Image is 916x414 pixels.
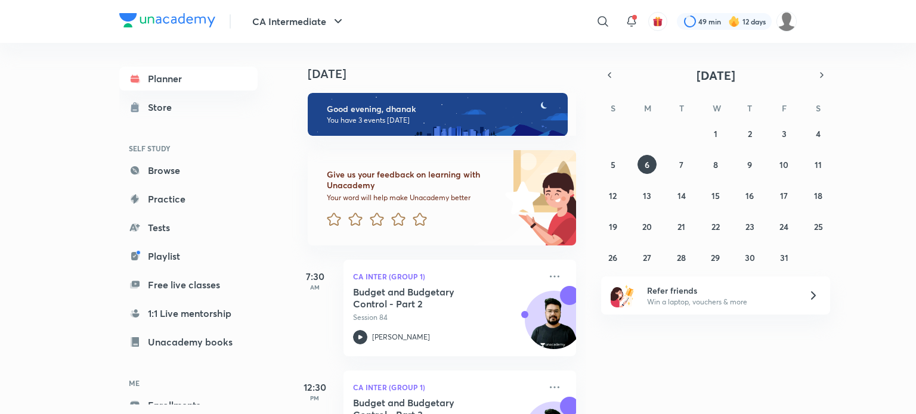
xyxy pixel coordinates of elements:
abbr: October 26, 2025 [608,252,617,263]
abbr: October 31, 2025 [780,252,788,263]
abbr: October 22, 2025 [711,221,720,232]
abbr: October 2, 2025 [748,128,752,139]
h5: 7:30 [291,269,339,284]
abbr: October 20, 2025 [642,221,652,232]
button: October 9, 2025 [740,155,759,174]
p: AM [291,284,339,291]
abbr: October 24, 2025 [779,221,788,232]
img: referral [611,284,635,307]
button: October 13, 2025 [638,186,657,205]
p: CA Inter (Group 1) [353,269,540,284]
button: October 18, 2025 [809,186,828,205]
abbr: Friday [782,102,787,114]
button: October 12, 2025 [604,186,623,205]
img: Avatar [525,297,583,354]
abbr: October 1, 2025 [714,128,717,139]
button: October 8, 2025 [706,155,725,174]
img: dhanak [776,11,797,32]
h5: 12:30 [291,380,339,394]
h6: Give us your feedback on learning with Unacademy [327,169,501,191]
button: October 23, 2025 [740,217,759,236]
button: October 15, 2025 [706,186,725,205]
a: Playlist [119,244,258,268]
abbr: October 9, 2025 [747,159,752,170]
a: 1:1 Live mentorship [119,301,258,325]
button: October 26, 2025 [604,248,623,267]
abbr: October 25, 2025 [814,221,823,232]
abbr: Tuesday [679,102,684,114]
button: October 3, 2025 [775,124,794,143]
button: avatar [648,12,667,31]
abbr: October 14, 2025 [677,190,686,201]
abbr: October 6, 2025 [645,159,649,170]
button: October 25, 2025 [809,217,828,236]
button: October 27, 2025 [638,248,657,267]
img: streak [728,15,740,27]
button: CA Intermediate [245,10,352,33]
p: [PERSON_NAME] [372,332,430,343]
button: October 10, 2025 [775,155,794,174]
button: October 30, 2025 [740,248,759,267]
abbr: October 12, 2025 [609,190,617,201]
abbr: October 8, 2025 [713,159,718,170]
h6: Refer friends [647,284,794,297]
abbr: October 5, 2025 [611,159,615,170]
abbr: Wednesday [713,102,721,114]
p: You have 3 events [DATE] [327,116,557,125]
abbr: October 29, 2025 [711,252,720,263]
abbr: October 15, 2025 [711,190,720,201]
h6: ME [119,373,258,393]
abbr: Thursday [747,102,752,114]
abbr: October 17, 2025 [780,190,788,201]
button: October 17, 2025 [775,186,794,205]
abbr: October 4, 2025 [816,128,821,139]
p: Session 84 [353,312,540,323]
button: October 4, 2025 [809,124,828,143]
button: October 16, 2025 [740,186,759,205]
h6: Good evening, dhanak [327,104,557,114]
abbr: October 18, 2025 [814,190,822,201]
button: October 2, 2025 [740,124,759,143]
button: October 19, 2025 [604,217,623,236]
button: October 24, 2025 [775,217,794,236]
img: feedback_image [465,150,576,245]
a: Free live classes [119,273,258,297]
abbr: October 16, 2025 [745,190,754,201]
a: Practice [119,187,258,211]
button: October 22, 2025 [706,217,725,236]
a: Company Logo [119,13,215,30]
img: avatar [652,16,663,27]
button: October 6, 2025 [638,155,657,174]
h4: [DATE] [308,67,588,81]
a: Planner [119,67,258,91]
div: Store [148,100,179,114]
img: evening [308,93,568,136]
button: October 28, 2025 [672,248,691,267]
span: [DATE] [697,67,735,83]
abbr: Saturday [816,102,821,114]
button: October 31, 2025 [775,248,794,267]
abbr: October 10, 2025 [779,159,788,170]
h6: SELF STUDY [119,138,258,158]
abbr: October 13, 2025 [643,190,651,201]
abbr: October 30, 2025 [745,252,755,263]
p: Your word will help make Unacademy better [327,193,501,203]
abbr: October 28, 2025 [677,252,686,263]
abbr: October 7, 2025 [679,159,683,170]
abbr: October 21, 2025 [677,221,685,232]
button: [DATE] [618,67,813,83]
button: October 21, 2025 [672,217,691,236]
abbr: Monday [644,102,651,114]
a: Tests [119,216,258,239]
h5: Budget and Budgetary Control - Part 2 [353,286,502,310]
p: CA Inter (Group 1) [353,380,540,394]
button: October 29, 2025 [706,248,725,267]
abbr: October 19, 2025 [609,221,617,232]
button: October 20, 2025 [638,217,657,236]
button: October 14, 2025 [672,186,691,205]
img: Company Logo [119,13,215,27]
button: October 7, 2025 [672,155,691,174]
button: October 11, 2025 [809,155,828,174]
abbr: October 3, 2025 [782,128,787,139]
abbr: October 11, 2025 [815,159,822,170]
